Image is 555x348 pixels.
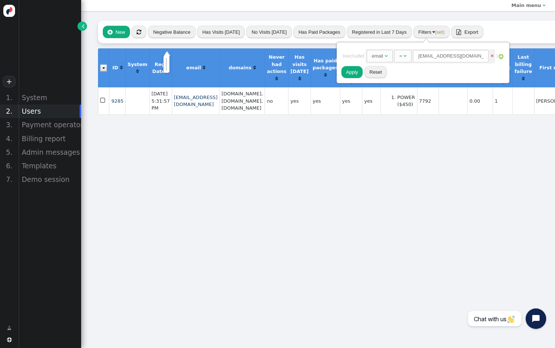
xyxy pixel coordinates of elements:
[403,54,406,58] span: 
[344,53,363,59] span: Inverse the next statement. Use parentheses to inverse complex condition.
[253,65,256,70] a: 
[229,65,251,70] b: domains
[342,53,344,59] span: (
[290,54,308,74] b: Has visits [DATE]
[136,69,139,74] a: 
[417,87,439,114] td: 7792
[288,87,310,114] td: yes
[111,98,123,104] a: 9285
[127,62,147,67] b: System
[496,53,498,59] span: )
[298,76,301,81] a: 
[385,54,388,58] span: 
[313,58,338,71] b: Has paid packages
[100,65,107,72] img: icon_dropdown_trigger.png
[18,146,81,159] div: Admin messages
[203,65,205,70] a: 
[467,87,493,114] td: 0.00
[3,76,15,87] a: +
[362,87,380,114] td: yes
[265,87,288,114] td: no
[174,95,218,107] a: [EMAIL_ADDRESS][DOMAIN_NAME]
[18,105,81,118] div: Users
[324,73,327,77] span: Click to sort
[493,87,512,114] td: 1
[219,87,265,114] td: [DOMAIN_NAME], [DOMAIN_NAME], [DOMAIN_NAME]
[364,66,387,78] button: Reset
[100,96,106,105] span: 
[397,94,415,108] li: POWER ($450)
[197,26,245,38] button: Has Visits [DATE]
[363,53,364,59] span: (
[267,54,286,74] b: Never had actions
[490,53,494,59] a: ×
[7,337,12,342] span: 
[203,65,205,70] span: Click to sort
[18,91,81,105] div: System
[136,69,139,74] span: Click to sort
[108,29,112,35] span: 
[103,26,130,38] button: New
[293,26,345,38] button: Has Paid Packages
[311,87,340,114] td: yes
[522,76,525,81] span: Click to sort
[148,26,196,38] button: Negative Balance
[522,76,525,81] a: 
[275,76,278,81] a: 
[451,26,483,38] button:  Export
[2,322,16,334] a: 
[456,29,461,35] span: 
[298,76,301,81] span: Click to sort
[324,72,327,78] a: 
[511,3,541,8] b: Main menu
[18,118,81,132] div: Payment operators
[77,22,87,31] a: 
[120,65,123,70] a: 
[341,66,363,78] button: Apply
[347,26,412,38] button: Registered in Last 7 Days
[152,91,170,111] span: [DATE] 5:31:57 PM
[464,29,478,35] span: Export
[152,62,167,74] b: Reg. Date
[372,52,383,60] div: email
[18,159,81,173] div: Templates
[275,76,278,81] span: Click to sort
[515,54,532,74] b: Last billing failure
[340,87,362,114] td: yes
[399,52,402,60] div: =
[137,29,141,35] span: 
[435,29,445,35] span: (set)
[498,54,504,59] img: add.png
[246,26,292,38] button: No Visits [DATE]
[82,22,84,30] span: 
[120,65,123,70] span: Click to sort
[3,5,15,17] img: logo-icon.svg
[186,65,201,70] b: email
[413,26,450,38] button: Filters (set)
[131,26,146,38] button: 
[253,65,256,70] span: Click to sort
[18,132,81,146] div: Billing report
[432,31,435,33] img: trigger_black.png
[18,173,81,186] div: Demo session
[543,3,545,8] span: 
[7,325,11,332] span: 
[112,65,118,70] b: ID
